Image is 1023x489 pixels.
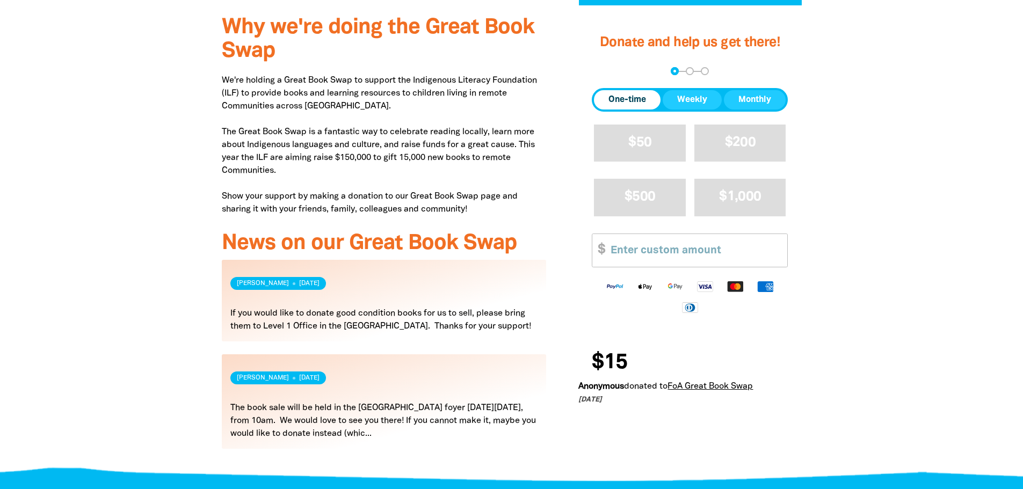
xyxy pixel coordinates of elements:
[677,93,707,106] span: Weekly
[660,280,690,293] img: Google Pay logo
[578,383,624,390] em: Anonymous
[725,137,756,149] span: $200
[720,280,750,293] img: Mastercard logo
[592,352,627,374] span: $15
[578,346,801,405] div: Donation stream
[222,18,534,61] span: Why we're doing the Great Book Swap
[624,383,668,390] span: donated to
[592,234,605,267] span: $
[222,260,547,462] div: Paginated content
[578,395,793,406] p: [DATE]
[675,301,705,313] img: Diners Club logo
[628,137,651,149] span: $50
[668,383,753,390] a: FoA Great Book Swap
[630,280,660,293] img: Apple Pay logo
[592,272,788,322] div: Available payment methods
[594,90,661,110] button: One-time
[750,280,780,293] img: American Express logo
[592,88,788,112] div: Donation frequency
[663,90,722,110] button: Weekly
[724,90,786,110] button: Monthly
[738,93,771,106] span: Monthly
[686,67,694,75] button: Navigate to step 2 of 3 to enter your details
[694,179,786,216] button: $1,000
[600,37,780,49] span: Donate and help us get there!
[671,67,679,75] button: Navigate to step 1 of 3 to enter your donation amount
[600,280,630,293] img: Paypal logo
[701,67,709,75] button: Navigate to step 3 of 3 to enter your payment details
[222,74,547,216] p: We're holding a Great Book Swap to support the Indigenous Literacy Foundation (ILF) to provide bo...
[603,234,787,267] input: Enter custom amount
[222,232,547,256] h3: News on our Great Book Swap
[625,191,655,203] span: $500
[719,191,761,203] span: $1,000
[690,280,720,293] img: Visa logo
[594,125,686,162] button: $50
[694,125,786,162] button: $200
[594,179,686,216] button: $500
[608,93,646,106] span: One-time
